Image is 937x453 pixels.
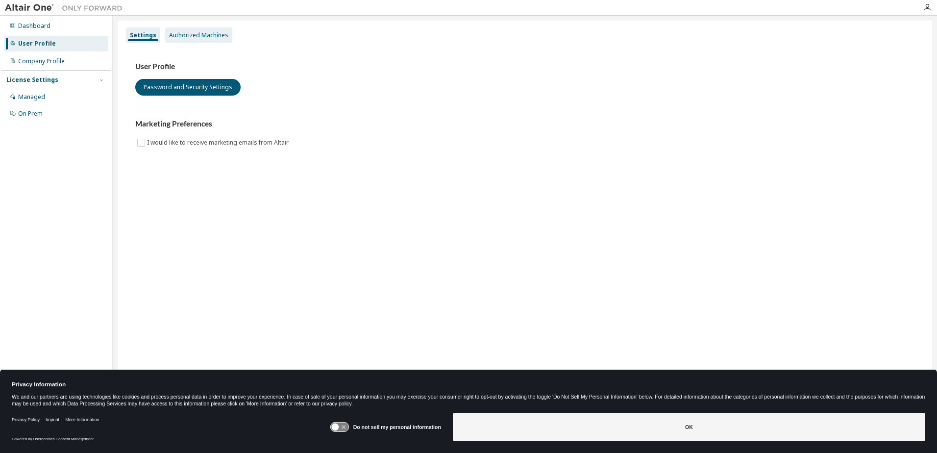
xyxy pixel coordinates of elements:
[169,31,228,39] div: Authorized Machines
[135,79,241,96] button: Password and Security Settings
[18,22,50,30] div: Dashboard
[18,110,43,118] div: On Prem
[130,31,156,39] div: Settings
[147,137,291,149] label: I would like to receive marketing emails from Altair
[18,57,65,65] div: Company Profile
[6,76,58,84] div: License Settings
[18,40,56,48] div: User Profile
[5,3,127,13] img: Altair One
[135,119,914,129] h3: Marketing Preferences
[135,62,914,72] h3: User Profile
[18,93,45,101] div: Managed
